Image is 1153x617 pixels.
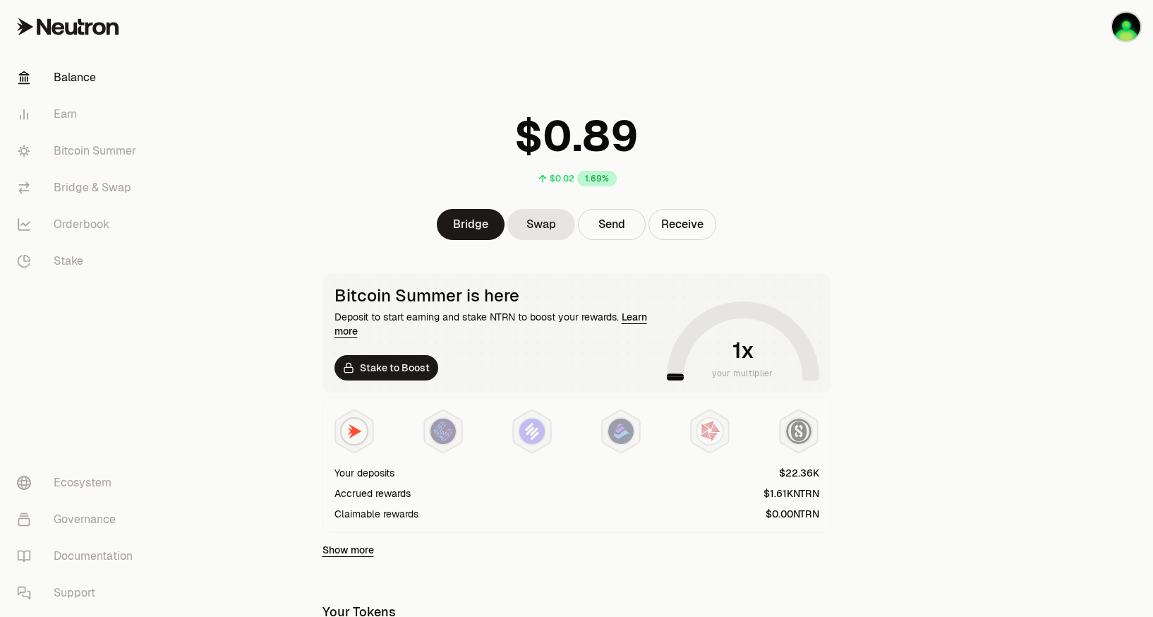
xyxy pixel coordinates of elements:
div: Accrued rewards [334,486,411,501]
div: Your deposits [334,466,394,480]
div: Bitcoin Summer is here [334,286,661,306]
a: Orderbook [6,206,152,243]
a: Swap [507,209,575,240]
a: Documentation [6,538,152,575]
img: Solv Points [519,419,545,444]
div: 1.69% [577,171,617,186]
div: Deposit to start earning and stake NTRN to boost your rewards. [334,310,661,338]
a: Bridge & Swap [6,169,152,206]
a: Show more [322,543,374,557]
img: KO [1112,13,1140,41]
button: Receive [648,209,716,240]
a: Earn [6,96,152,133]
a: Support [6,575,152,611]
a: Bitcoin Summer [6,133,152,169]
img: EtherFi Points [430,419,456,444]
img: Bedrock Diamonds [608,419,634,444]
img: NTRN [342,419,367,444]
a: Stake to Boost [334,355,438,381]
div: $0.02 [550,173,574,184]
a: Governance [6,501,152,538]
div: Claimable rewards [334,507,418,521]
button: Send [578,209,646,240]
a: Stake [6,243,152,280]
a: Bridge [437,209,505,240]
img: Structured Points [786,419,811,444]
a: Balance [6,59,152,96]
a: Ecosystem [6,465,152,501]
img: Mars Fragments [697,419,723,444]
span: your multiplier [712,366,773,381]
